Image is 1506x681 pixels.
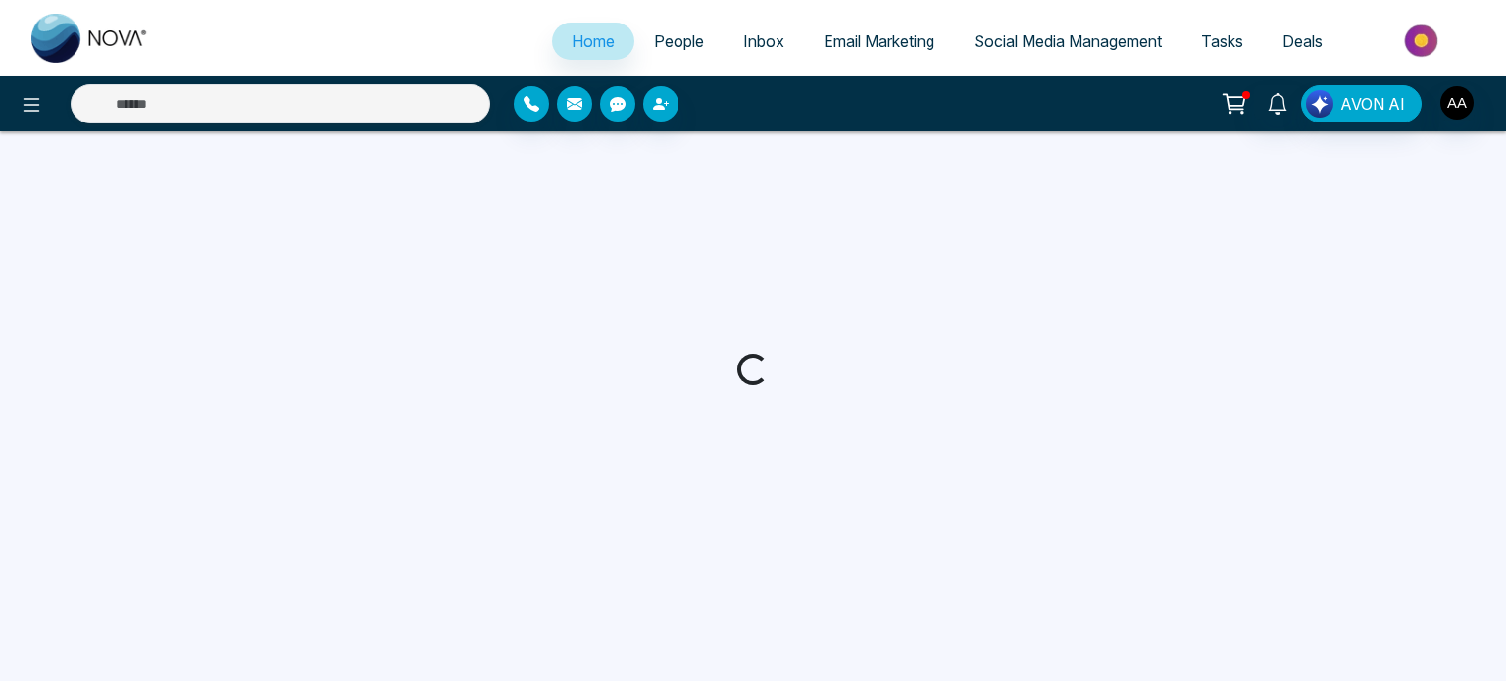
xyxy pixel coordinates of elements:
a: Inbox [724,23,804,60]
a: Deals [1263,23,1342,60]
img: Market-place.gif [1352,19,1494,63]
a: People [634,23,724,60]
img: User Avatar [1440,86,1474,120]
img: Nova CRM Logo [31,14,149,63]
span: People [654,31,704,51]
img: Lead Flow [1306,90,1333,118]
a: Home [552,23,634,60]
span: Deals [1282,31,1323,51]
button: AVON AI [1301,85,1422,122]
span: Inbox [743,31,784,51]
a: Email Marketing [804,23,954,60]
span: Email Marketing [824,31,934,51]
span: AVON AI [1340,92,1405,116]
span: Social Media Management [974,31,1162,51]
span: Tasks [1201,31,1243,51]
span: Home [572,31,615,51]
a: Social Media Management [954,23,1181,60]
a: Tasks [1181,23,1263,60]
